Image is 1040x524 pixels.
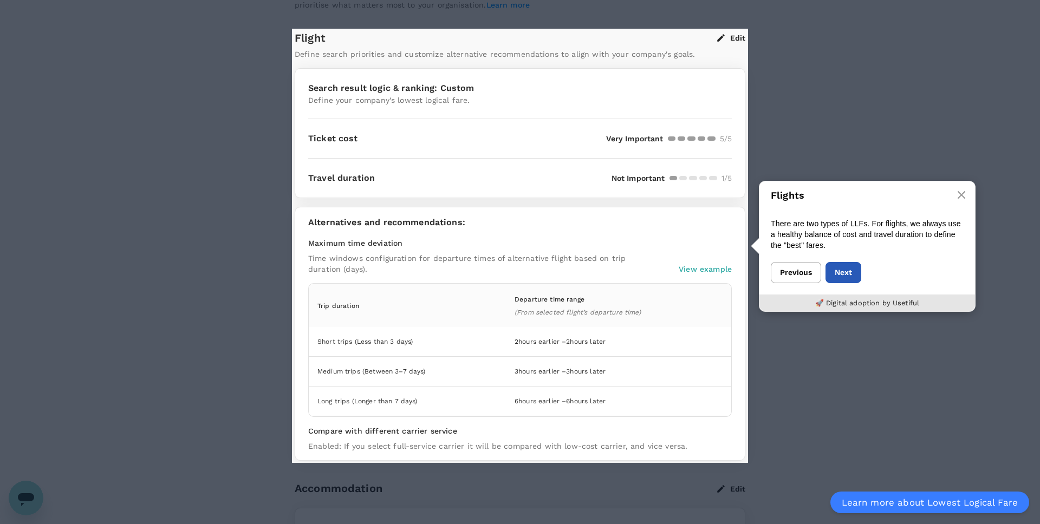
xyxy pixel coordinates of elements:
[771,262,821,283] button: Previous
[308,82,474,95] p: Search result logic & ranking: Custom
[515,309,641,316] span: ( From selected flight’s departure time )
[308,95,474,106] p: Define your company’s lowest logical fare.
[759,181,975,209] h4: Flights
[308,132,358,145] p: Ticket cost
[308,216,732,229] p: Alternatives and recommendations:
[317,302,359,310] span: Trip duration
[815,299,920,307] a: 🚀 Digital adoption by Usetiful
[515,338,606,345] span: 2 hours earlier – 2 hours later
[308,425,732,436] p: Compare with different carrier service
[830,492,1029,513] a: Learn more about Lowest Logical Fare
[295,49,695,60] p: Define search priorities and customize alternative recommendations to align with your company's g...
[721,173,732,184] p: 1 /5
[771,219,961,250] span: There are two types of LLFs. For flights, we always use a healthy balance of cost and travel dura...
[308,238,732,248] p: Maximum time deviation
[308,172,375,185] p: Travel duration
[720,133,732,144] p: 5 /5
[612,173,665,184] p: Not Important
[825,262,861,283] button: Next
[717,33,745,43] button: Edit
[679,264,732,274] p: View example
[515,296,584,303] span: Departure time range
[308,253,626,274] p: Time windows configuration for departure times of alternative flight based on trip duration (days).
[317,338,413,345] span: Short trips (Less than 3 days)
[515,397,606,405] span: 6 hours earlier – 6 hours later
[295,32,326,44] h3: Flight
[308,441,732,451] p: Enabled: If you select full-service carrier it will be compared with low-cost carrier, and vice v...
[317,368,426,375] span: Medium trips (Between 3–7 days)
[317,397,418,405] span: Long trips (Longer than 7 days)
[515,368,606,375] span: 3 hours earlier – 3 hours later
[606,133,663,144] p: Very Important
